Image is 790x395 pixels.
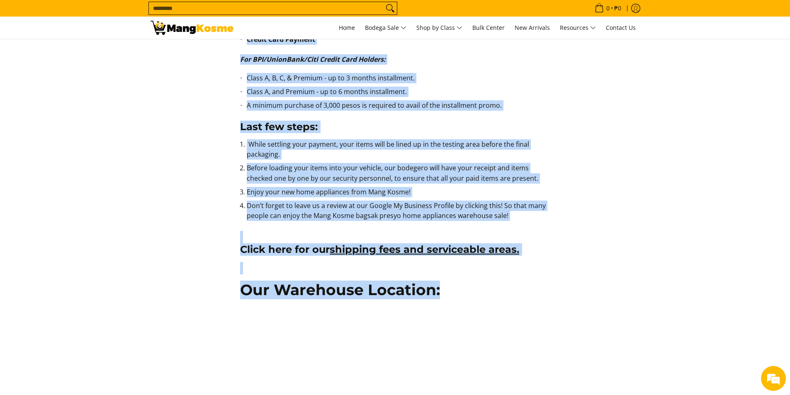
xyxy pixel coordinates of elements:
[247,139,550,163] li: While settling your payment, your items will be lined up in the testing area before the final pac...
[361,17,411,39] a: Bodega Sale
[240,121,318,133] strong: Last few steps:
[43,46,139,57] div: Chat with us now
[605,5,611,11] span: 0
[242,17,640,39] nav: Main Menu
[416,23,462,33] span: Shop by Class
[412,17,467,39] a: Shop by Class
[247,73,550,87] li: Class A, B, C, & Premium - up to 3 months installment.
[247,187,550,201] li: Enjoy your new home appliances from Mang Kosme!
[240,281,550,299] h2: Our Warehouse Location:
[556,17,600,39] a: Resources
[240,55,386,64] strong: For BPI/UnionBank/Citi Credit Card Holders:
[384,2,397,15] button: Search
[247,163,550,187] li: Before loading your items into your vehicle, our bodegero will have your receipt and items checke...
[602,17,640,39] a: Contact Us
[240,231,550,256] h3: Click here for our
[330,243,519,255] a: shipping fees and serviceable areas.
[335,17,359,39] a: Home
[472,24,505,32] span: Bulk Center
[48,104,114,188] span: We're online!
[510,17,554,39] a: New Arrivals
[4,226,158,255] textarea: Type your message and hit 'Enter'
[247,100,550,114] li: A minimum purchase of 3,000 pesos is required to avail of the installment promo.
[592,4,624,13] span: •
[468,17,509,39] a: Bulk Center
[365,23,406,33] span: Bodega Sale
[247,87,550,100] li: Class A, and Premium - up to 6 months installment.
[613,5,622,11] span: ₱0
[247,201,550,225] li: ! So that many people can enjoy the Mang Kosme bagsak presyo home appliances warehouse sale!
[560,23,596,33] span: Resources
[247,201,501,210] a: Don’t forget to leave us a review at our Google My Business Profile by clicking this
[515,24,550,32] span: New Arrivals
[339,24,355,32] span: Home
[151,21,233,35] img: Bodega Customers Reminders l Mang Kosme: Home Appliance Warehouse Sale
[606,24,636,32] span: Contact Us
[247,35,315,44] strong: Credit Card Payment
[136,4,156,24] div: Minimize live chat window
